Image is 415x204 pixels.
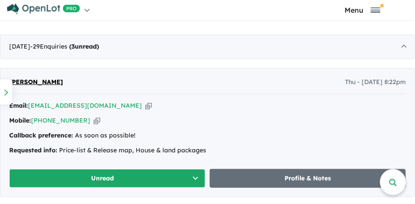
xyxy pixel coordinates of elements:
[9,78,63,86] span: [PERSON_NAME]
[71,42,75,50] span: 3
[313,6,413,14] button: Toggle navigation
[31,116,90,124] a: [PHONE_NUMBER]
[9,77,63,88] a: [PERSON_NAME]
[9,102,28,109] strong: Email:
[30,42,99,50] span: - 29 Enquir ies
[145,101,152,110] button: Copy
[69,42,99,50] strong: ( unread)
[7,4,80,14] img: Openlot PRO Logo White
[9,131,73,139] strong: Callback preference:
[210,169,406,188] a: Profile & Notes
[94,116,100,125] button: Copy
[9,130,406,141] div: As soon as possible!
[345,77,406,88] span: Thu - [DATE] 8:22pm
[28,102,142,109] a: [EMAIL_ADDRESS][DOMAIN_NAME]
[9,116,31,124] strong: Mobile:
[9,169,205,188] button: Unread
[9,146,57,154] strong: Requested info:
[9,145,406,156] div: Price-list & Release map, House & land packages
